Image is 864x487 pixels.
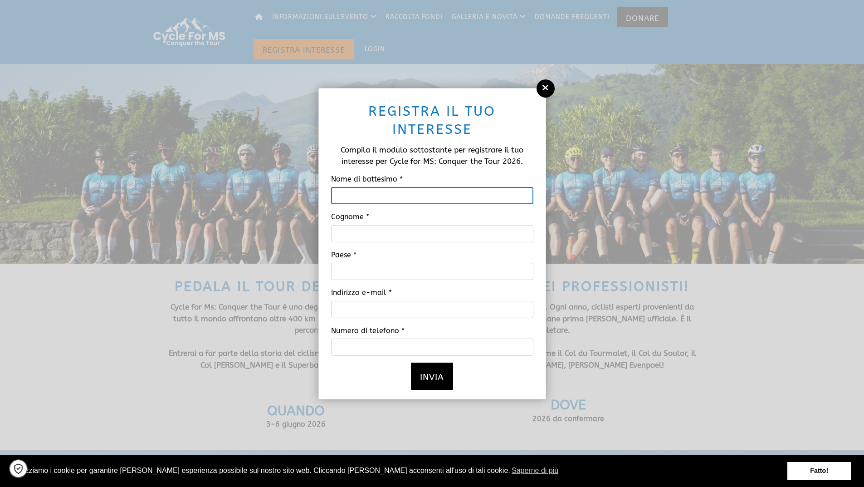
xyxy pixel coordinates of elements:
button: Invia [411,363,453,390]
font: Paese * [331,250,356,259]
font: Invia [420,372,444,382]
a: Impostazioni dei cookie [9,459,28,478]
font: Numero di telefono * [331,326,405,335]
font: Cognome * [331,212,369,221]
font: Compila il modulo sottostante per registrare il tuo interesse per Cycle for MS: Conquer the Tour ... [341,145,523,166]
a: ignora il messaggio sui cookie [787,462,851,480]
font: Fatto! [810,467,828,474]
font: Indirizzo e-mail * [331,288,392,297]
font: Saperne di più [512,467,558,474]
font: Registra il tuo interesse [368,103,496,137]
a: scopri di più sui cookie [510,464,560,477]
font: Nome di battesimo * [331,174,403,183]
font: Utilizziamo i cookie per garantire [PERSON_NAME] esperienza possibile sul nostro sito web. Clicca... [13,467,510,474]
